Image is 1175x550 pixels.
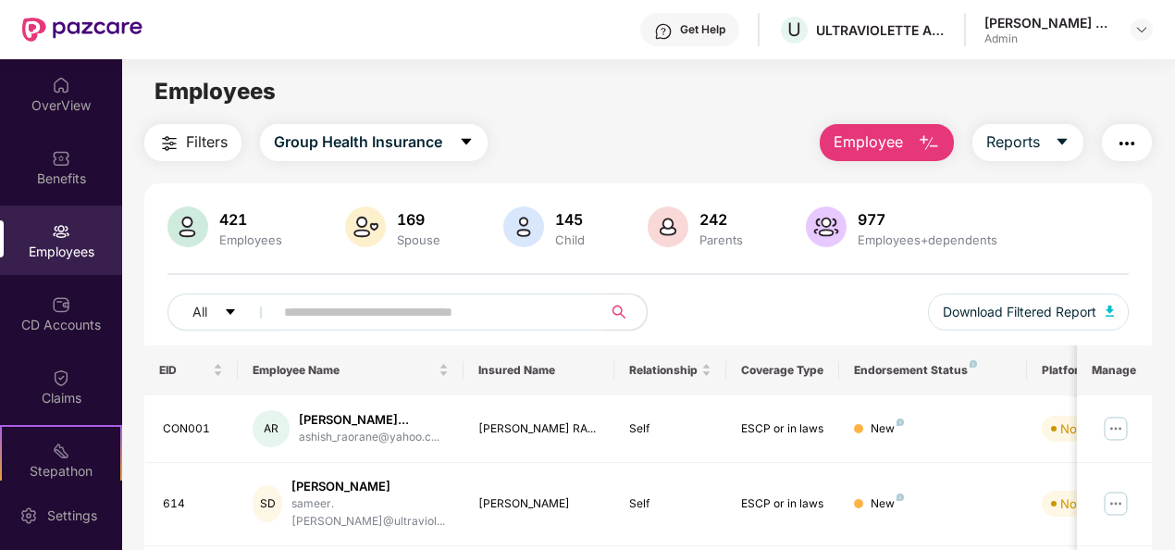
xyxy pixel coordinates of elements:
img: svg+xml;base64,PHN2ZyBpZD0iRHJvcGRvd24tMzJ4MzIiIHhtbG5zPSJodHRwOi8vd3d3LnczLm9yZy8yMDAwL3N2ZyIgd2... [1134,22,1149,37]
img: svg+xml;base64,PHN2ZyB4bWxucz0iaHR0cDovL3d3dy53My5vcmcvMjAwMC9zdmciIHhtbG5zOnhsaW5rPSJodHRwOi8vd3... [648,206,688,247]
span: Employee Name [253,363,435,378]
div: Self [629,495,712,513]
span: Employee [834,131,903,154]
span: Employees [155,78,276,105]
span: caret-down [1055,134,1070,151]
img: svg+xml;base64,PHN2ZyBpZD0iRW1wbG95ZWVzIiB4bWxucz0iaHR0cDovL3d3dy53My5vcmcvMjAwMC9zdmciIHdpZHRoPS... [52,222,70,241]
span: caret-down [459,134,474,151]
div: [PERSON_NAME] E A [984,14,1114,31]
div: [PERSON_NAME]... [299,411,439,429]
div: Not Verified [1060,419,1128,438]
img: svg+xml;base64,PHN2ZyBpZD0iSG9tZSIgeG1sbnM9Imh0dHA6Ly93d3cudzMub3JnLzIwMDAvc3ZnIiB3aWR0aD0iMjAiIG... [52,76,70,94]
img: svg+xml;base64,PHN2ZyB4bWxucz0iaHR0cDovL3d3dy53My5vcmcvMjAwMC9zdmciIHhtbG5zOnhsaW5rPSJodHRwOi8vd3... [918,132,940,155]
img: svg+xml;base64,PHN2ZyB4bWxucz0iaHR0cDovL3d3dy53My5vcmcvMjAwMC9zdmciIHdpZHRoPSIyNCIgaGVpZ2h0PSIyNC... [1116,132,1138,155]
div: New [871,420,904,438]
div: AR [253,410,290,447]
button: Download Filtered Report [928,294,1130,331]
div: ashish_raorane@yahoo.c... [299,429,439,446]
th: Relationship [614,345,727,395]
img: New Pazcare Logo [22,18,142,42]
img: svg+xml;base64,PHN2ZyB4bWxucz0iaHR0cDovL3d3dy53My5vcmcvMjAwMC9zdmciIHhtbG5zOnhsaW5rPSJodHRwOi8vd3... [503,206,544,247]
div: CON001 [163,420,224,438]
div: ESCP or in laws [741,420,824,438]
div: [PERSON_NAME] RA... [478,420,600,438]
span: EID [159,363,210,378]
div: 614 [163,495,224,513]
img: svg+xml;base64,PHN2ZyBpZD0iSGVscC0zMngzMiIgeG1sbnM9Imh0dHA6Ly93d3cudzMub3JnLzIwMDAvc3ZnIiB3aWR0aD... [654,22,673,41]
span: search [601,305,637,319]
div: Admin [984,31,1114,46]
div: Parents [696,232,747,247]
th: EID [144,345,239,395]
button: Allcaret-down [167,294,280,331]
button: Reportscaret-down [972,124,1083,161]
img: manageButton [1101,414,1131,444]
span: Relationship [629,363,699,378]
img: svg+xml;base64,PHN2ZyB4bWxucz0iaHR0cDovL3d3dy53My5vcmcvMjAwMC9zdmciIHhtbG5zOnhsaW5rPSJodHRwOi8vd3... [806,206,847,247]
div: 421 [216,210,286,229]
span: All [192,302,207,322]
div: Employees [216,232,286,247]
img: svg+xml;base64,PHN2ZyB4bWxucz0iaHR0cDovL3d3dy53My5vcmcvMjAwMC9zdmciIHdpZHRoPSI4IiBoZWlnaHQ9IjgiIH... [897,494,904,501]
div: Platform Status [1042,363,1144,378]
img: svg+xml;base64,PHN2ZyB4bWxucz0iaHR0cDovL3d3dy53My5vcmcvMjAwMC9zdmciIHhtbG5zOnhsaW5rPSJodHRwOi8vd3... [345,206,386,247]
div: Get Help [680,22,725,37]
div: ULTRAVIOLETTE AUTOMOTIVE PRIVATE LIMITED [816,21,946,39]
div: Self [629,420,712,438]
div: Stepathon [2,462,120,481]
div: 242 [696,210,747,229]
span: caret-down [224,306,237,320]
img: svg+xml;base64,PHN2ZyBpZD0iQmVuZWZpdHMiIHhtbG5zPSJodHRwOi8vd3d3LnczLm9yZy8yMDAwL3N2ZyIgd2lkdGg9Ij... [52,149,70,168]
img: svg+xml;base64,PHN2ZyB4bWxucz0iaHR0cDovL3d3dy53My5vcmcvMjAwMC9zdmciIHdpZHRoPSIyMSIgaGVpZ2h0PSIyMC... [52,442,70,460]
img: svg+xml;base64,PHN2ZyB4bWxucz0iaHR0cDovL3d3dy53My5vcmcvMjAwMC9zdmciIHhtbG5zOnhsaW5rPSJodHRwOi8vd3... [1106,306,1115,317]
div: Settings [42,506,103,525]
img: manageButton [1101,489,1131,519]
img: svg+xml;base64,PHN2ZyB4bWxucz0iaHR0cDovL3d3dy53My5vcmcvMjAwMC9zdmciIHdpZHRoPSI4IiBoZWlnaHQ9IjgiIH... [970,360,977,368]
img: svg+xml;base64,PHN2ZyB4bWxucz0iaHR0cDovL3d3dy53My5vcmcvMjAwMC9zdmciIHdpZHRoPSI4IiBoZWlnaHQ9IjgiIH... [897,419,904,426]
span: U [787,19,801,41]
div: 977 [854,210,1001,229]
span: Filters [186,131,228,154]
th: Insured Name [464,345,614,395]
th: Employee Name [238,345,464,395]
div: Endorsement Status [854,363,1012,378]
button: search [601,294,648,331]
div: [PERSON_NAME] [478,495,600,513]
img: svg+xml;base64,PHN2ZyB4bWxucz0iaHR0cDovL3d3dy53My5vcmcvMjAwMC9zdmciIHdpZHRoPSIyNCIgaGVpZ2h0PSIyNC... [158,132,180,155]
button: Group Health Insurancecaret-down [260,124,488,161]
div: sameer.[PERSON_NAME]@ultraviol... [291,495,449,531]
div: 169 [393,210,444,229]
div: Child [551,232,588,247]
img: svg+xml;base64,PHN2ZyB4bWxucz0iaHR0cDovL3d3dy53My5vcmcvMjAwMC9zdmciIHhtbG5zOnhsaW5rPSJodHRwOi8vd3... [167,206,208,247]
div: [PERSON_NAME] [291,478,449,495]
div: Not Verified [1060,494,1128,513]
img: svg+xml;base64,PHN2ZyBpZD0iQ2xhaW0iIHhtbG5zPSJodHRwOi8vd3d3LnczLm9yZy8yMDAwL3N2ZyIgd2lkdGg9IjIwIi... [52,369,70,387]
button: Employee [820,124,954,161]
img: svg+xml;base64,PHN2ZyBpZD0iQ0RfQWNjb3VudHMiIGRhdGEtbmFtZT0iQ0QgQWNjb3VudHMiIHhtbG5zPSJodHRwOi8vd3... [52,295,70,314]
div: 145 [551,210,588,229]
div: Employees+dependents [854,232,1001,247]
button: Filters [144,124,241,161]
span: Download Filtered Report [943,302,1096,322]
div: New [871,495,904,513]
th: Coverage Type [726,345,839,395]
th: Manage [1077,345,1152,395]
img: svg+xml;base64,PHN2ZyBpZD0iU2V0dGluZy0yMHgyMCIgeG1sbnM9Imh0dHA6Ly93d3cudzMub3JnLzIwMDAvc3ZnIiB3aW... [19,506,38,525]
span: Group Health Insurance [274,131,442,154]
div: Spouse [393,232,444,247]
span: Reports [986,131,1040,154]
div: SD [253,485,282,522]
div: ESCP or in laws [741,495,824,513]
